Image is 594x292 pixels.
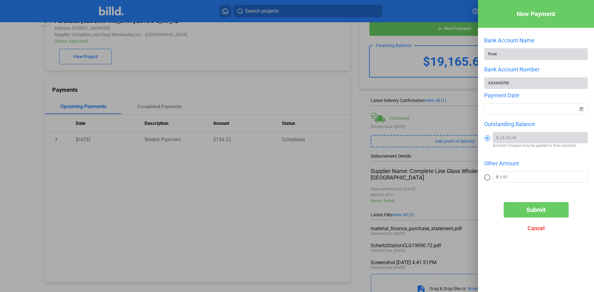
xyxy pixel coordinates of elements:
[484,92,588,99] div: Payment Date
[484,66,588,73] div: Bank Account Number
[500,171,588,181] input: 0.00
[526,206,546,214] span: Submit
[493,143,588,148] span: Accrued Charges may be applied to final payment
[493,132,500,143] span: $
[578,102,584,108] button: Open calendar
[504,221,569,236] button: Cancel
[493,171,500,182] span: $
[484,121,588,127] div: Outstanding Balance
[484,160,588,167] div: Other Amount
[527,225,545,231] span: Cancel
[484,37,588,44] div: Bank Account Name
[500,132,588,142] input: 0.00
[504,202,569,218] button: Submit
